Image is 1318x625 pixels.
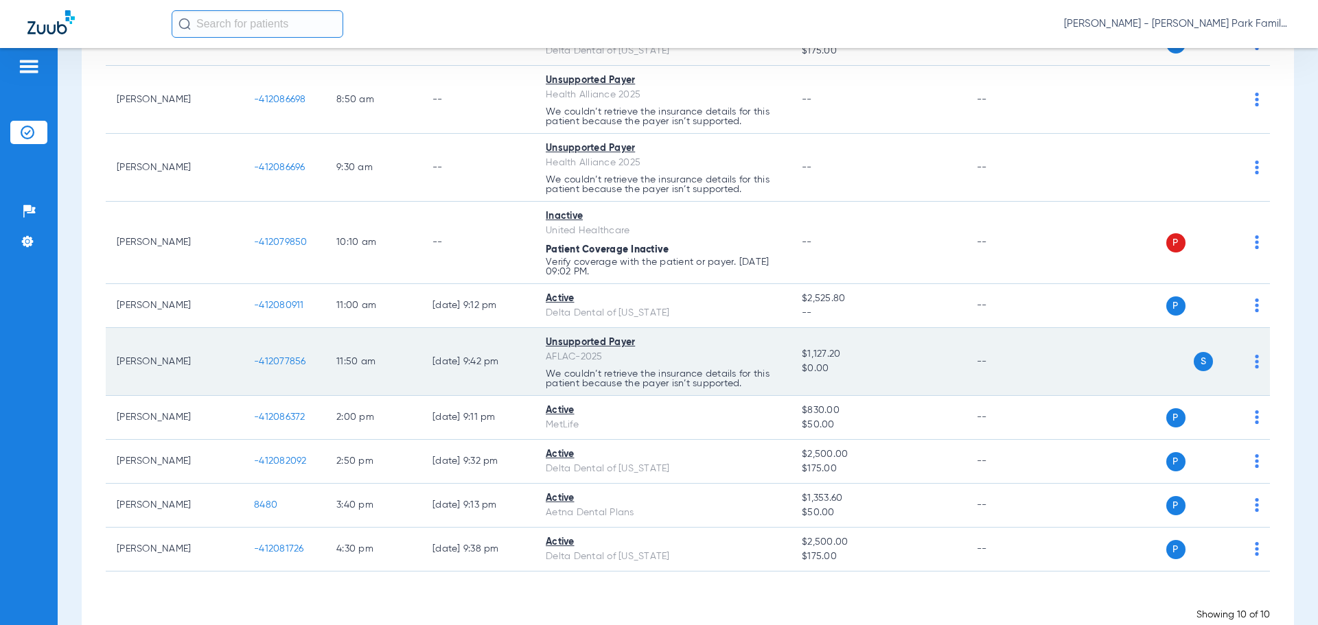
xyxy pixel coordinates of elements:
[254,300,304,310] span: -412080911
[254,456,307,466] span: -412082092
[546,44,780,58] div: Delta Dental of [US_STATE]
[546,403,780,418] div: Active
[325,528,421,571] td: 4:30 PM
[325,284,421,328] td: 11:00 AM
[546,209,780,224] div: Inactive
[254,95,306,104] span: -412086698
[325,134,421,202] td: 9:30 AM
[802,535,954,550] span: $2,500.00
[546,257,780,276] p: Verify coverage with the patient or payer. [DATE] 09:02 PM.
[254,544,304,554] span: -412081726
[254,163,305,172] span: -412086696
[546,535,780,550] div: Active
[421,328,535,396] td: [DATE] 9:42 PM
[254,237,308,247] span: -412079850
[27,10,75,34] img: Zuub Logo
[325,66,421,134] td: 8:50 AM
[421,202,535,284] td: --
[546,350,780,364] div: AFLAC-2025
[1166,540,1186,559] span: P
[106,134,243,202] td: [PERSON_NAME]
[802,237,812,247] span: --
[421,66,535,134] td: --
[546,447,780,462] div: Active
[106,528,243,571] td: [PERSON_NAME]
[966,440,1059,484] td: --
[106,440,243,484] td: [PERSON_NAME]
[802,306,954,320] span: --
[1166,452,1186,471] span: P
[546,491,780,506] div: Active
[106,396,243,440] td: [PERSON_NAME]
[1166,496,1186,515] span: P
[966,134,1059,202] td: --
[802,292,954,306] span: $2,525.80
[1196,610,1270,620] span: Showing 10 of 10
[18,58,40,75] img: hamburger-icon
[546,175,780,194] p: We couldn’t retrieve the insurance details for this patient because the payer isn’t supported.
[802,163,812,172] span: --
[1255,355,1259,368] img: group-dot-blue.svg
[421,528,535,571] td: [DATE] 9:38 PM
[802,550,954,564] span: $175.00
[802,362,954,376] span: $0.00
[802,491,954,506] span: $1,353.60
[1194,352,1213,371] span: S
[546,418,780,432] div: MetLife
[966,284,1059,328] td: --
[546,550,780,564] div: Delta Dental of [US_STATE]
[802,403,954,418] span: $830.00
[802,418,954,432] span: $50.00
[546,141,780,156] div: Unsupported Payer
[325,396,421,440] td: 2:00 PM
[1255,161,1259,174] img: group-dot-blue.svg
[802,347,954,362] span: $1,127.20
[966,328,1059,396] td: --
[1166,233,1186,252] span: P
[1064,17,1291,31] span: [PERSON_NAME] - [PERSON_NAME] Park Family Dentistry
[802,462,954,476] span: $175.00
[546,292,780,306] div: Active
[1255,235,1259,249] img: group-dot-blue.svg
[546,88,780,102] div: Health Alliance 2025
[1255,93,1259,106] img: group-dot-blue.svg
[546,462,780,476] div: Delta Dental of [US_STATE]
[178,18,191,30] img: Search Icon
[1166,296,1186,316] span: P
[546,306,780,320] div: Delta Dental of [US_STATE]
[966,66,1059,134] td: --
[546,73,780,88] div: Unsupported Payer
[1255,498,1259,512] img: group-dot-blue.svg
[106,284,243,328] td: [PERSON_NAME]
[802,506,954,520] span: $50.00
[325,328,421,396] td: 11:50 AM
[325,440,421,484] td: 2:50 PM
[254,500,277,510] span: 8480
[966,484,1059,528] td: --
[106,202,243,284] td: [PERSON_NAME]
[1166,408,1186,427] span: P
[966,202,1059,284] td: --
[1255,410,1259,424] img: group-dot-blue.svg
[1255,542,1259,556] img: group-dot-blue.svg
[254,412,305,422] span: -412086372
[546,224,780,238] div: United Healthcare
[966,396,1059,440] td: --
[421,484,535,528] td: [DATE] 9:13 PM
[1255,298,1259,312] img: group-dot-blue.svg
[172,10,343,38] input: Search for patients
[106,328,243,396] td: [PERSON_NAME]
[802,44,954,58] span: $175.00
[546,156,780,170] div: Health Alliance 2025
[421,284,535,328] td: [DATE] 9:12 PM
[421,396,535,440] td: [DATE] 9:11 PM
[802,95,812,104] span: --
[546,245,669,255] span: Patient Coverage Inactive
[421,440,535,484] td: [DATE] 9:32 PM
[546,506,780,520] div: Aetna Dental Plans
[546,335,780,350] div: Unsupported Payer
[106,66,243,134] td: [PERSON_NAME]
[254,357,306,366] span: -412077856
[546,107,780,126] p: We couldn’t retrieve the insurance details for this patient because the payer isn’t supported.
[325,484,421,528] td: 3:40 PM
